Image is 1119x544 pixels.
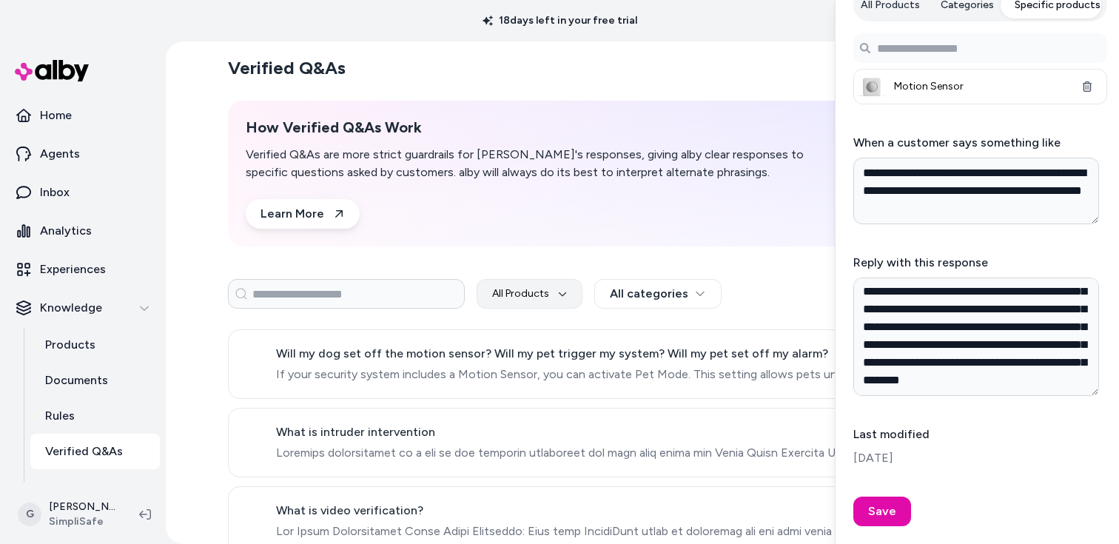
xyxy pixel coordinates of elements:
a: Agents [6,136,160,172]
a: Verified Q&As [30,434,160,469]
h2: How Verified Q&As Work [246,118,814,137]
a: Rules [30,398,160,434]
a: Products [30,327,160,363]
p: Home [40,107,72,124]
p: Inbox [40,184,70,201]
img: Motion Sensor [857,73,887,102]
a: Experiences [6,252,160,287]
img: alby Logo [15,60,89,81]
a: Documents [30,363,160,398]
button: Knowledge [6,290,160,326]
span: SimpliSafe [49,514,115,529]
a: Inbox [6,175,160,210]
p: Verified Q&As [45,443,123,460]
p: Knowledge [40,299,102,317]
label: When a customer says something like [853,135,1061,150]
a: Reviews [30,469,160,505]
button: All Products [477,279,582,309]
span: If your security system includes a Motion Sensor, you can activate Pet Mode. This setting allows ... [276,366,928,383]
span: [DATE] [853,449,1107,467]
p: Agents [40,145,80,163]
p: Verified Q&As are more strict guardrails for [PERSON_NAME]'s responses, giving alby clear respons... [246,146,814,181]
h2: Verified Q&As [228,56,346,80]
span: Last modified [853,426,1107,443]
span: G [18,503,41,526]
span: Loremips dolorsitamet co a eli se doe temporin utlaboreet dol magn aliq enima min Venia Quisn Exe... [276,444,916,462]
a: Learn More [246,199,360,229]
p: 18 days left in your free trial [474,13,646,28]
p: Reviews [45,478,90,496]
span: Lor Ipsum Dolorsitamet Conse Adipi Elitseddo: Eius temp IncidiDunt utlab et doloremag ali eni adm... [276,523,916,540]
span: What is video verification? [276,502,916,520]
a: Analytics [6,213,160,249]
span: What is intruder intervention [276,423,916,441]
button: Save [853,497,911,526]
p: Documents [45,372,108,389]
p: Analytics [40,222,92,240]
p: Products [45,336,95,354]
span: Will my dog set off the motion sensor? Will my pet trigger my system? Will my pet set off my alarm? [276,345,928,363]
button: All categories [594,279,722,309]
label: Reply with this response [853,255,988,269]
p: Experiences [40,261,106,278]
button: G[PERSON_NAME]SimpliSafe [9,491,127,538]
p: Rules [45,407,75,425]
a: Home [6,98,160,133]
p: [PERSON_NAME] [49,500,115,514]
span: Motion Sensor [894,79,1066,94]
